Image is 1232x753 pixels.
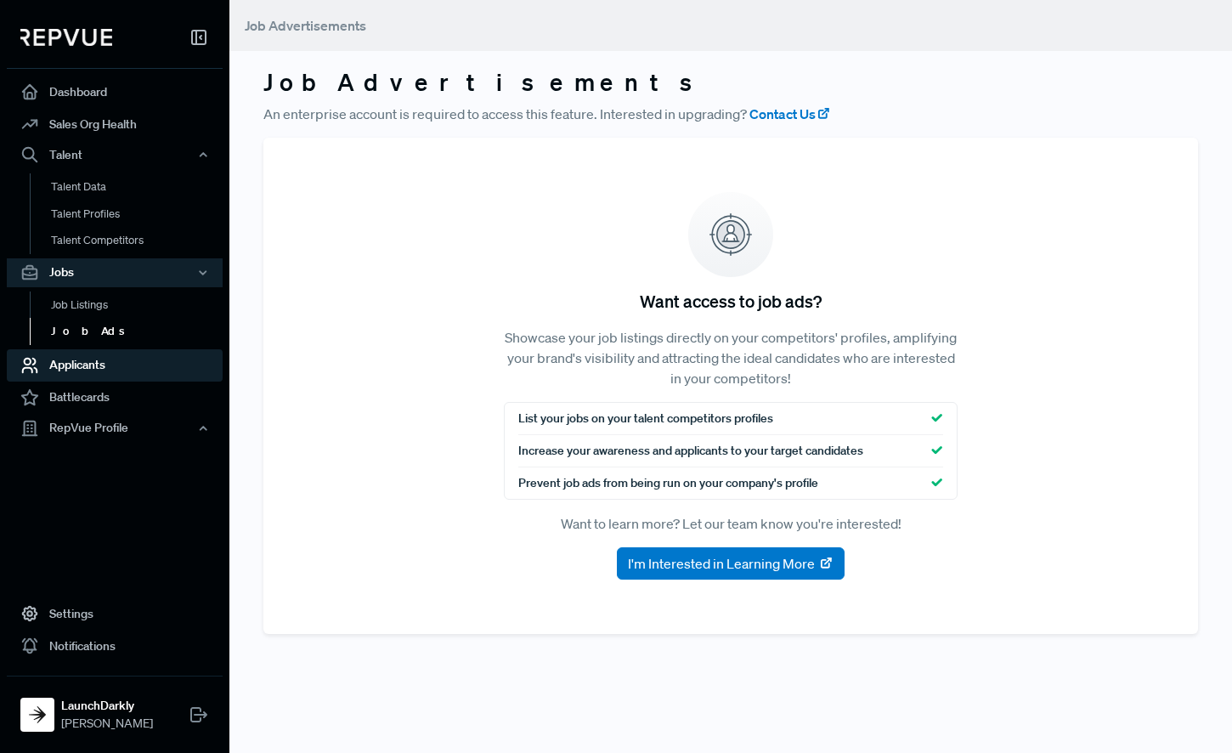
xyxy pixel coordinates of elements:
img: RepVue [20,29,112,46]
a: Talent Data [30,173,246,201]
a: Battlecards [7,382,223,414]
button: Jobs [7,258,223,287]
button: Talent [7,140,223,169]
a: Job Ads [30,318,246,345]
a: LaunchDarklyLaunchDarkly[PERSON_NAME] [7,676,223,739]
span: List your jobs on your talent competitors profiles [518,410,773,427]
a: Notifications [7,630,223,662]
span: I'm Interested in Learning More [628,553,815,574]
a: Applicants [7,349,223,382]
a: Contact Us [749,104,831,124]
p: Showcase your job listings directly on your competitors' profiles, amplifying your brand's visibi... [504,327,958,388]
a: Job Listings [30,292,246,319]
span: Prevent job ads from being run on your company's profile [518,474,818,492]
button: RepVue Profile [7,414,223,443]
a: Settings [7,597,223,630]
img: LaunchDarkly [24,701,51,728]
p: Want to learn more? Let our team know you're interested! [504,513,958,534]
a: Dashboard [7,76,223,108]
a: Talent Competitors [30,227,246,254]
span: Job Advertisements [245,17,366,34]
a: Talent Profiles [30,201,246,228]
strong: LaunchDarkly [61,697,153,715]
a: Sales Org Health [7,108,223,140]
h3: Job Advertisements [263,68,1198,97]
span: Increase your awareness and applicants to your target candidates [518,442,863,460]
h5: Want access to job ads? [640,291,822,311]
button: I'm Interested in Learning More [617,547,845,580]
span: [PERSON_NAME] [61,715,153,733]
p: An enterprise account is required to access this feature. Interested in upgrading? [263,104,1198,124]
